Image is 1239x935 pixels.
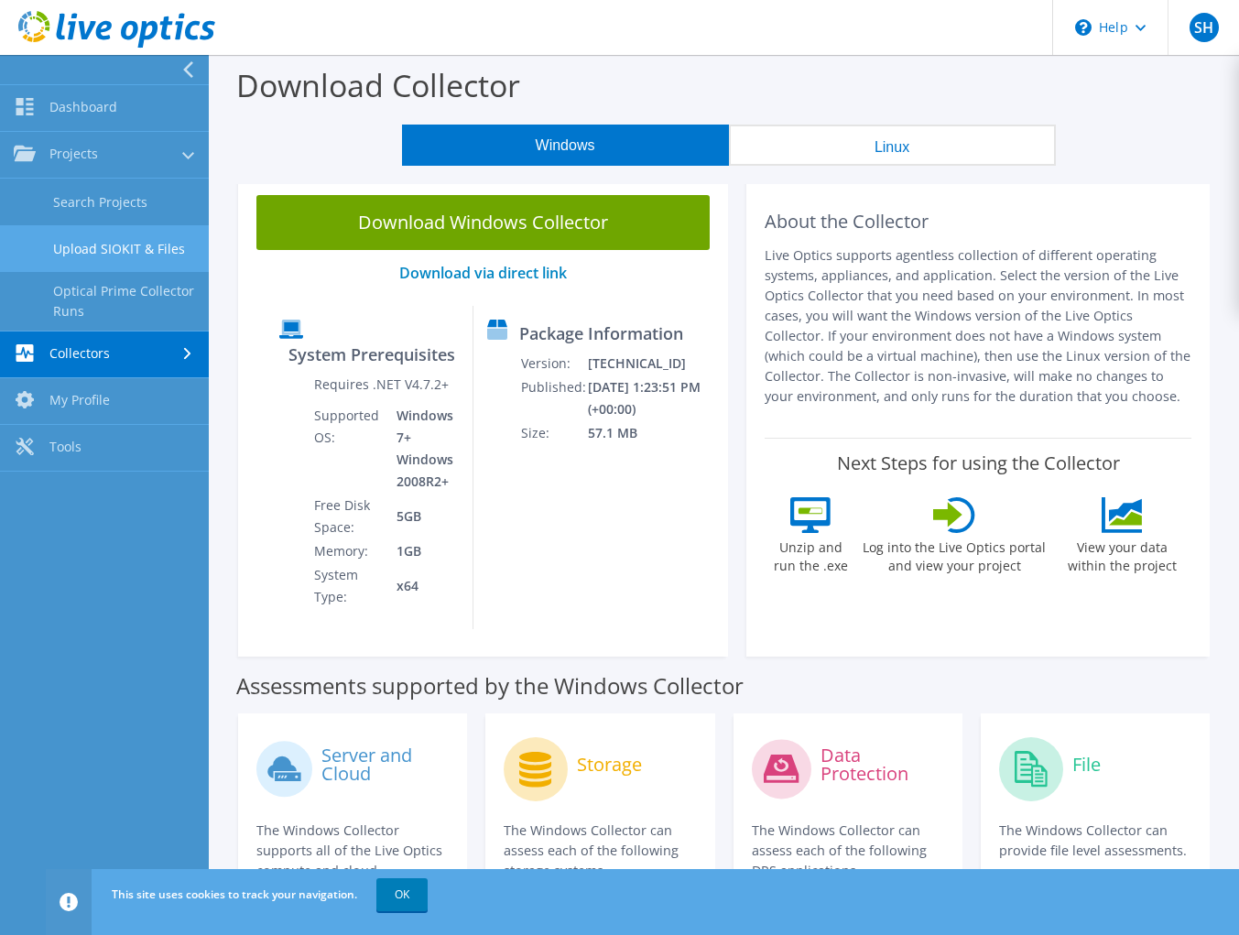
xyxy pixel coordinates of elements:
label: File [1072,756,1101,774]
label: Assessments supported by the Windows Collector [236,677,744,695]
label: View your data within the project [1056,533,1188,575]
label: Log into the Live Optics portal and view your project [862,533,1047,575]
td: Supported OS: [313,404,383,494]
p: The Windows Collector can provide file level assessments. [999,821,1191,861]
td: Windows 7+ Windows 2008R2+ [383,404,459,494]
span: This site uses cookies to track your navigation. [112,886,357,902]
label: Storage [577,756,642,774]
td: [DATE] 1:23:51 PM (+00:00) [587,375,720,421]
p: The Windows Collector can assess each of the following storage systems. [504,821,696,881]
button: Windows [402,125,729,166]
td: 1GB [383,539,459,563]
p: The Windows Collector can assess each of the following DPS applications. [752,821,944,881]
svg: \n [1075,19,1092,36]
td: Size: [520,421,587,445]
td: System Type: [313,563,383,609]
span: SH [1190,13,1219,42]
p: Live Optics supports agentless collection of different operating systems, appliances, and applica... [765,245,1191,407]
a: OK [376,878,428,911]
label: Requires .NET V4.7.2+ [314,375,449,394]
td: 5GB [383,494,459,539]
label: System Prerequisites [288,345,455,364]
label: Unzip and run the .exe [768,533,853,575]
td: [TECHNICAL_ID] [587,352,720,375]
label: Server and Cloud [321,746,449,783]
label: Package Information [519,324,683,342]
label: Download Collector [236,64,520,106]
td: Memory: [313,539,383,563]
label: Data Protection [821,746,944,783]
label: Next Steps for using the Collector [837,452,1120,474]
td: 57.1 MB [587,421,720,445]
td: Free Disk Space: [313,494,383,539]
h2: About the Collector [765,211,1191,233]
a: Download via direct link [399,263,567,283]
td: Published: [520,375,587,421]
p: The Windows Collector supports all of the Live Optics compute and cloud assessments. [256,821,449,901]
button: Linux [729,125,1056,166]
a: Download Windows Collector [256,195,710,250]
td: Version: [520,352,587,375]
td: x64 [383,563,459,609]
